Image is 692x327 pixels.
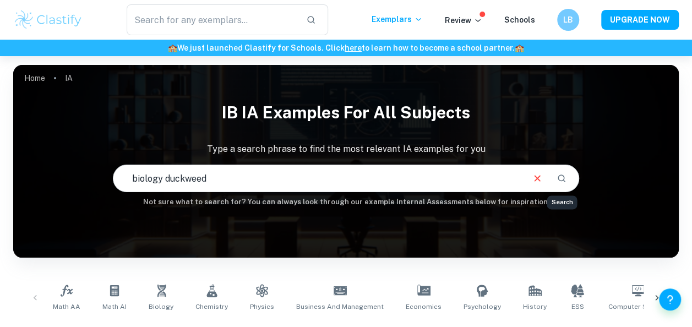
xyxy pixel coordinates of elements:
input: E.g. player arrangements, enthalpy of combustion, analysis of a big city... [113,163,522,194]
div: Search [547,195,577,209]
p: Review [445,14,482,26]
span: 🏫 [168,43,177,52]
span: Business and Management [296,302,384,312]
button: Search [552,169,571,188]
span: Economics [406,302,442,312]
span: 🏫 [515,43,524,52]
span: Biology [149,302,173,312]
a: Schools [504,15,535,24]
h1: IB IA examples for all subjects [13,96,679,129]
h6: Not sure what to search for? You can always look through our example Internal Assessments below f... [13,197,679,208]
span: Physics [250,302,274,312]
button: LB [557,9,579,31]
p: Type a search phrase to find the most relevant IA examples for you [13,143,679,156]
span: Computer Science [608,302,668,312]
input: Search for any exemplars... [127,4,298,35]
span: ESS [571,302,584,312]
span: Psychology [464,302,501,312]
span: Math AA [53,302,80,312]
span: Math AI [102,302,127,312]
span: Chemistry [195,302,228,312]
a: Home [24,70,45,86]
span: History [523,302,547,312]
h6: LB [562,14,575,26]
p: Exemplars [372,13,423,25]
button: UPGRADE NOW [601,10,679,30]
button: Help and Feedback [659,288,681,310]
h6: We just launched Clastify for Schools. Click to learn how to become a school partner. [2,42,690,54]
a: here [345,43,362,52]
p: IA [65,72,73,84]
button: Clear [527,168,548,189]
img: Clastify logo [13,9,83,31]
